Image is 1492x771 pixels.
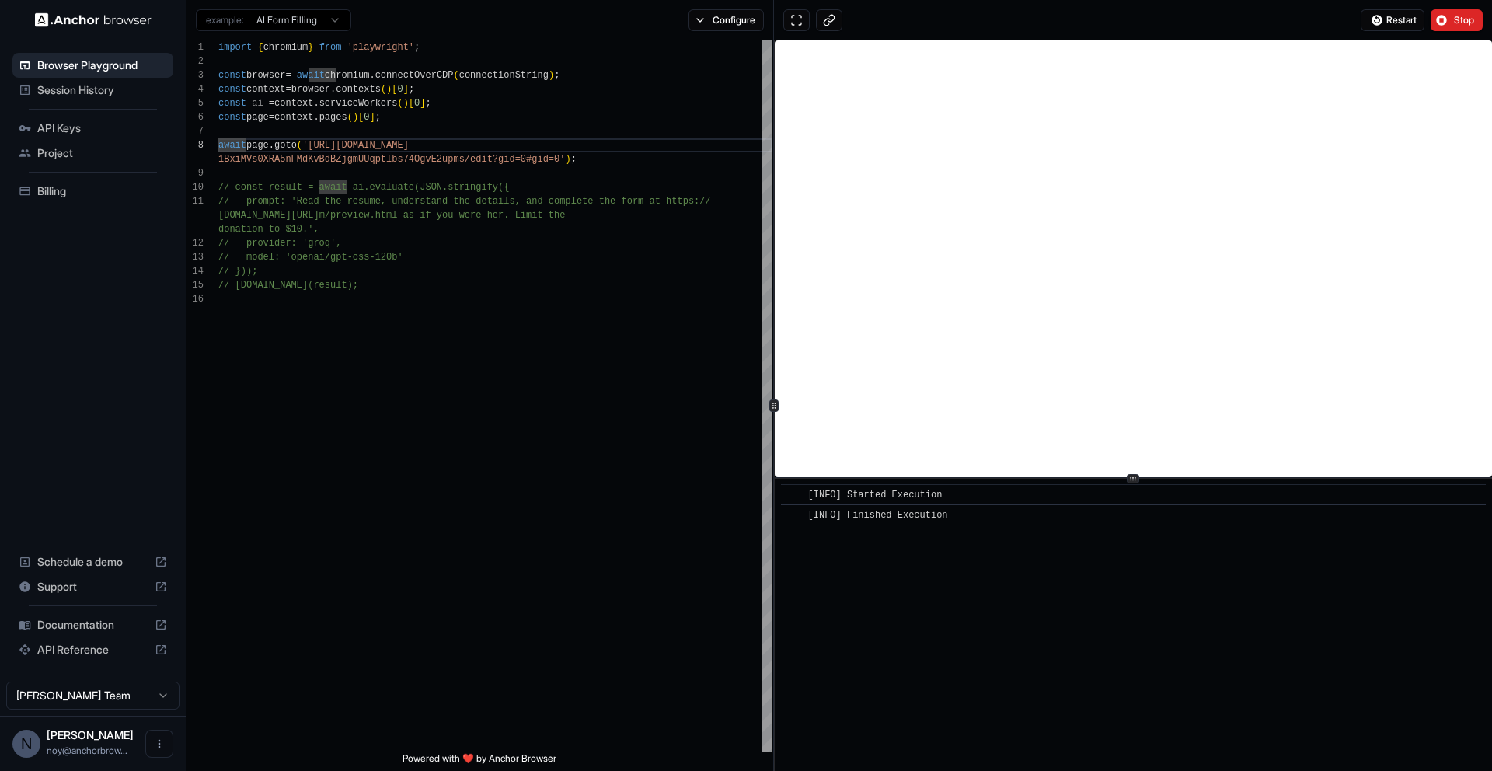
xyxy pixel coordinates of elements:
span: // provider: 'groq', [218,238,341,249]
span: Restart [1386,14,1417,26]
span: 0 [414,98,420,109]
span: Project [37,145,167,161]
div: API Reference [12,637,173,662]
div: Support [12,574,173,599]
span: ( [297,140,302,151]
span: const [218,98,246,109]
span: // const result = await ai.evaluate(JSON.stringify [218,182,498,193]
span: noy@anchorbrowser.io [47,745,127,756]
span: Documentation [37,617,148,633]
div: 5 [186,96,204,110]
span: context [274,112,313,123]
span: serviceWorkers [319,98,398,109]
span: Schedule a demo [37,554,148,570]
button: Restart [1361,9,1424,31]
span: chromium [263,42,309,53]
span: ( [454,70,459,81]
div: 6 [186,110,204,124]
span: // prompt: 'Read the resume, understand the deta [218,196,498,207]
span: // model: 'openai/gpt-oss-120b' [218,252,403,263]
div: 14 [186,264,204,278]
span: ; [375,112,381,123]
span: ({ [498,182,509,193]
div: Project [12,141,173,166]
span: Powered with ❤️ by Anchor Browser [403,752,556,771]
span: context [274,98,313,109]
span: pages [319,112,347,123]
span: . [313,98,319,109]
span: . [330,84,336,95]
div: Browser Playground [12,53,173,78]
span: Support [37,579,148,595]
span: page [246,140,269,151]
span: { [257,42,263,53]
span: import [218,42,252,53]
span: API Reference [37,642,148,658]
span: const [218,70,246,81]
span: [INFO] Started Execution [808,490,943,501]
span: example: [206,14,244,26]
span: donation to $10.', [218,224,319,235]
span: ) [386,84,392,95]
span: ai [252,98,263,109]
span: ; [554,70,559,81]
span: const [218,112,246,123]
span: = [285,70,291,81]
span: Browser Playground [37,58,167,73]
div: Session History [12,78,173,103]
span: = [269,98,274,109]
span: [DOMAIN_NAME][URL] [218,210,319,221]
span: 0 [397,84,403,95]
span: 1BxiMVs0XRA5nFMdKvBdBZjgmUUqptlbs74OgvE2upms/edit? [218,154,498,165]
span: [ [392,84,397,95]
span: ( [397,98,403,109]
span: page [246,112,269,123]
div: Billing [12,179,173,204]
span: . [313,112,319,123]
span: [ [409,98,414,109]
div: 12 [186,236,204,250]
span: [ [358,112,364,123]
span: ] [420,98,425,109]
span: browser [291,84,330,95]
div: 7 [186,124,204,138]
span: ) [353,112,358,123]
span: m/preview.html as if you were her. Limit the [319,210,566,221]
div: 10 [186,180,204,194]
span: chromium [325,70,370,81]
span: // })); [218,266,257,277]
span: ) [565,154,570,165]
span: ils, and complete the form at https:// [498,196,711,207]
span: '[URL][DOMAIN_NAME] [302,140,409,151]
span: Stop [1454,14,1476,26]
div: 2 [186,54,204,68]
span: await [297,70,325,81]
span: gid=0#gid=0' [498,154,565,165]
button: Configure [688,9,764,31]
div: Schedule a demo [12,549,173,574]
div: 8 [186,138,204,152]
span: . [369,70,375,81]
span: ; [409,84,414,95]
span: contexts [336,84,381,95]
button: Open menu [145,730,173,758]
img: Anchor Logo [35,12,152,27]
button: Copy live view URL [816,9,842,31]
button: Stop [1431,9,1483,31]
div: N [12,730,40,758]
span: ( [381,84,386,95]
span: const [218,84,246,95]
span: context [246,84,285,95]
div: 4 [186,82,204,96]
div: 3 [186,68,204,82]
span: connectOverCDP [375,70,454,81]
span: 0 [364,112,369,123]
span: ; [414,42,420,53]
div: 13 [186,250,204,264]
span: ; [426,98,431,109]
div: Documentation [12,612,173,637]
div: API Keys [12,116,173,141]
span: } [308,42,313,53]
span: API Keys [37,120,167,136]
div: 11 [186,194,204,208]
